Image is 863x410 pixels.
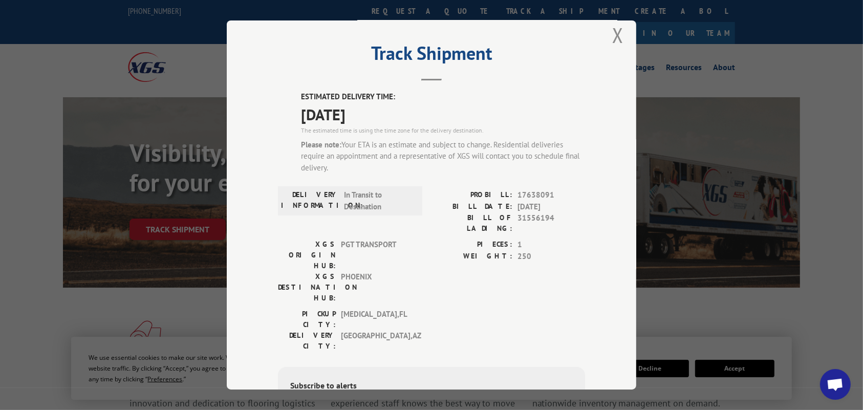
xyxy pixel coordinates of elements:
[517,239,585,251] span: 1
[278,309,336,330] label: PICKUP CITY:
[517,189,585,201] span: 17638091
[517,212,585,234] span: 31556194
[290,379,573,394] div: Subscribe to alerts
[344,189,413,212] span: In Transit to Destination
[278,330,336,352] label: DELIVERY CITY:
[431,251,512,263] label: WEIGHT:
[431,239,512,251] label: PIECES:
[341,239,410,271] span: PGT TRANSPORT
[278,239,336,271] label: XGS ORIGIN HUB:
[281,189,339,212] label: DELIVERY INFORMATION:
[341,309,410,330] span: [MEDICAL_DATA] , FL
[820,369,851,400] div: Open chat
[301,140,341,149] strong: Please note:
[278,271,336,304] label: XGS DESTINATION HUB:
[341,271,410,304] span: PHOENIX
[301,126,585,135] div: The estimated time is using the time zone for the delivery destination.
[341,330,410,352] span: [GEOGRAPHIC_DATA] , AZ
[301,139,585,174] div: Your ETA is an estimate and subject to change. Residential deliveries require an appointment and ...
[431,201,512,213] label: BILL DATE:
[278,46,585,66] h2: Track Shipment
[301,103,585,126] span: [DATE]
[517,251,585,263] span: 250
[517,201,585,213] span: [DATE]
[301,91,585,103] label: ESTIMATED DELIVERY TIME:
[431,212,512,234] label: BILL OF LADING:
[431,189,512,201] label: PROBILL:
[612,21,623,49] button: Close modal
